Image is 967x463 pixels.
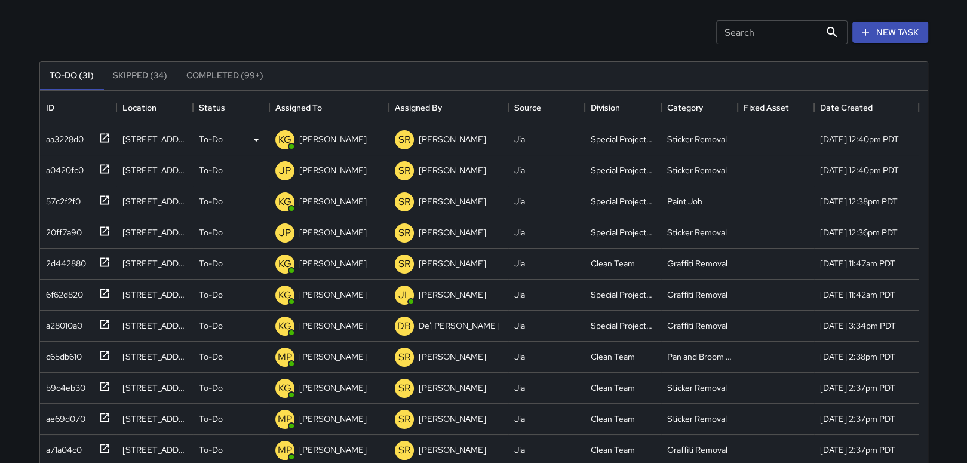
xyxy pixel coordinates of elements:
div: 220 Sansome Street [122,133,187,145]
div: Clean Team [591,444,635,456]
div: Clean Team [591,351,635,363]
div: a71a04c0 [41,439,82,456]
div: Jia [514,195,525,207]
p: [PERSON_NAME] [419,257,486,269]
div: Special Projects Team [591,133,655,145]
button: Completed (99+) [177,62,273,90]
div: Assigned To [269,91,389,124]
p: [PERSON_NAME] [299,320,367,332]
div: 2d442880 [41,253,86,269]
p: [PERSON_NAME] [419,351,486,363]
div: Sticker Removal [667,382,727,394]
div: 410 California Street [122,195,187,207]
div: Special Projects Team [591,164,655,176]
p: MP [278,412,292,427]
div: 822 Montgomery Street [122,413,187,425]
p: [PERSON_NAME] [299,133,367,145]
div: 822 Montgomery Street [122,444,187,456]
div: 8/25/2025, 2:37pm PDT [820,444,895,456]
p: To-Do [199,195,223,207]
div: Location [122,91,156,124]
p: [PERSON_NAME] [299,289,367,301]
p: SR [398,443,410,458]
p: [PERSON_NAME] [419,289,486,301]
p: [PERSON_NAME] [419,413,486,425]
div: Special Projects Team [591,195,655,207]
div: 370 California Street [122,226,187,238]
div: Status [193,91,269,124]
p: SR [398,133,410,147]
div: Clean Team [591,382,635,394]
p: SR [398,381,410,395]
div: Special Projects Team [591,320,655,332]
p: [PERSON_NAME] [299,164,367,176]
div: 8/25/2025, 3:34pm PDT [820,320,896,332]
div: 8/26/2025, 11:47am PDT [820,257,895,269]
div: 300 Pine Street [122,164,187,176]
p: SR [398,257,410,271]
p: To-Do [199,351,223,363]
div: 425 Jackson Street [122,289,187,301]
div: Graffiti Removal [667,289,727,301]
div: Status [199,91,225,124]
p: SR [398,350,410,364]
p: MP [278,350,292,364]
p: [PERSON_NAME] [299,413,367,425]
p: KG [278,257,291,271]
div: a28010a0 [41,315,82,332]
div: Assigned By [395,91,442,124]
div: aa3228d0 [41,128,84,145]
div: Graffiti Removal [667,257,727,269]
p: [PERSON_NAME] [419,226,486,238]
div: Special Projects Team [591,226,655,238]
div: 8/27/2025, 12:40pm PDT [820,164,899,176]
div: Jia [514,444,525,456]
div: Location [116,91,193,124]
div: Fixed Asset [744,91,789,124]
p: [PERSON_NAME] [299,195,367,207]
p: MP [278,443,292,458]
div: 8/25/2025, 2:38pm PDT [820,351,895,363]
div: Fixed Asset [738,91,814,124]
p: SR [398,195,410,209]
div: Source [508,91,585,124]
div: Division [591,91,620,124]
p: SR [398,412,410,427]
div: 8/27/2025, 12:40pm PDT [820,133,899,145]
div: 57c2f2f0 [41,191,81,207]
div: Date Created [814,91,919,124]
p: To-Do [199,133,223,145]
div: c65db610 [41,346,82,363]
div: Jia [514,133,525,145]
div: Pan and Broom Block Faces [667,351,732,363]
p: JP [279,226,291,240]
div: Graffiti Removal [667,444,727,456]
div: Sticker Removal [667,226,727,238]
div: 8/25/2025, 2:37pm PDT [820,382,895,394]
p: To-Do [199,444,223,456]
p: KG [278,195,291,209]
div: ae69d070 [41,408,85,425]
div: Date Created [820,91,873,124]
p: To-Do [199,413,223,425]
div: Graffiti Removal [667,320,727,332]
p: [PERSON_NAME] [419,164,486,176]
p: KG [278,319,291,333]
div: Jia [514,164,525,176]
div: Category [667,91,703,124]
p: [PERSON_NAME] [299,382,367,394]
p: JL [398,288,410,302]
p: SR [398,226,410,240]
p: [PERSON_NAME] [299,257,367,269]
div: Sticker Removal [667,133,727,145]
div: Division [585,91,661,124]
div: Jia [514,226,525,238]
p: JP [279,164,291,178]
div: Jia [514,257,525,269]
div: Special Projects Team [591,289,655,301]
div: Paint Job [667,195,702,207]
p: [PERSON_NAME] [299,351,367,363]
div: Jia [514,320,525,332]
div: ID [40,91,116,124]
p: KG [278,381,291,395]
